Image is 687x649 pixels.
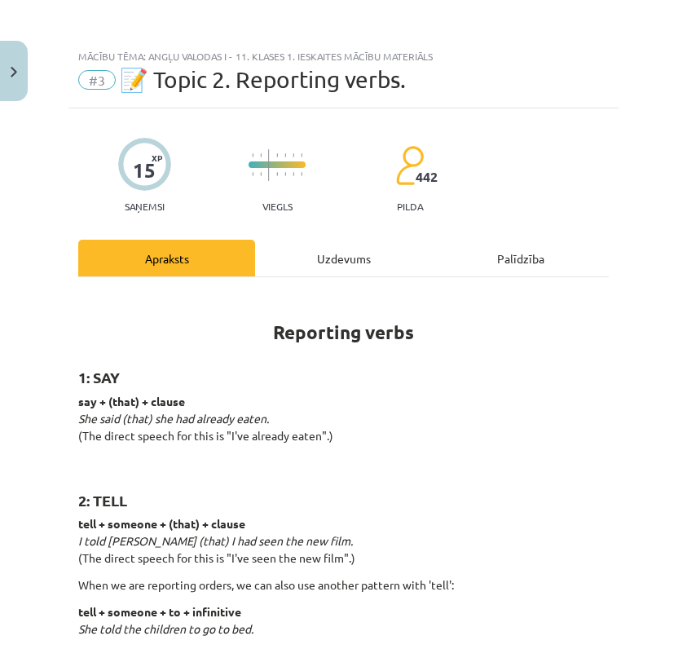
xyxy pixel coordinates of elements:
[284,153,286,157] img: icon-short-line-57e1e144782c952c97e751825c79c345078a6d821885a25fce030b3d8c18986b.svg
[78,576,609,594] p: When we are reporting orders, we can also use another pattern with 'tell':
[78,394,185,408] strong: say + (that) + clause
[78,70,116,90] span: #3
[397,201,423,212] p: pilda
[301,153,302,157] img: icon-short-line-57e1e144782c952c97e751825c79c345078a6d821885a25fce030b3d8c18986b.svg
[284,172,286,176] img: icon-short-line-57e1e144782c952c97e751825c79c345078a6d821885a25fce030b3d8c18986b.svg
[78,516,245,531] strong: tell + someone + (that) + clause
[78,533,353,548] em: I told [PERSON_NAME] (that) I had seen the new film.
[78,515,609,567] p: (The direct speech for this is "I've seen the new film".)
[255,240,432,276] div: Uzdevums
[78,368,120,386] strong: 1: SAY
[416,170,438,184] span: 442
[252,153,253,157] img: icon-short-line-57e1e144782c952c97e751825c79c345078a6d821885a25fce030b3d8c18986b.svg
[301,172,302,176] img: icon-short-line-57e1e144782c952c97e751825c79c345078a6d821885a25fce030b3d8c18986b.svg
[252,172,253,176] img: icon-short-line-57e1e144782c952c97e751825c79c345078a6d821885a25fce030b3d8c18986b.svg
[78,393,609,461] p: (The direct speech for this is "I've already eaten".)
[276,153,278,157] img: icon-short-line-57e1e144782c952c97e751825c79c345078a6d821885a25fce030b3d8c18986b.svg
[152,153,162,162] span: XP
[395,145,424,186] img: students-c634bb4e5e11cddfef0936a35e636f08e4e9abd3cc4e673bd6f9a4125e45ecb1.svg
[118,201,171,212] p: Saņemsi
[78,51,609,62] div: Mācību tēma: Angļu valodas i - 11. klases 1. ieskaites mācību materiāls
[120,66,406,93] span: 📝 Topic 2. Reporting verbs.
[78,621,253,636] em: She told the children to go to bed.
[432,240,609,276] div: Palīdzība
[260,153,262,157] img: icon-short-line-57e1e144782c952c97e751825c79c345078a6d821885a25fce030b3d8c18986b.svg
[273,320,414,344] strong: Reporting verbs
[11,67,17,77] img: icon-close-lesson-0947bae3869378f0d4975bcd49f059093ad1ed9edebbc8119c70593378902aed.svg
[78,491,127,510] strong: 2: TELL
[293,153,294,157] img: icon-short-line-57e1e144782c952c97e751825c79c345078a6d821885a25fce030b3d8c18986b.svg
[262,201,293,212] p: Viegls
[293,172,294,176] img: icon-short-line-57e1e144782c952c97e751825c79c345078a6d821885a25fce030b3d8c18986b.svg
[276,172,278,176] img: icon-short-line-57e1e144782c952c97e751825c79c345078a6d821885a25fce030b3d8c18986b.svg
[78,604,241,619] strong: tell + someone + to + infinitive
[268,149,270,181] img: icon-long-line-d9ea69661e0d244f92f715978eff75569469978d946b2353a9bb055b3ed8787d.svg
[133,159,156,182] div: 15
[78,411,269,426] em: She said (that) she had already eaten.
[78,240,255,276] div: Apraksts
[260,172,262,176] img: icon-short-line-57e1e144782c952c97e751825c79c345078a6d821885a25fce030b3d8c18986b.svg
